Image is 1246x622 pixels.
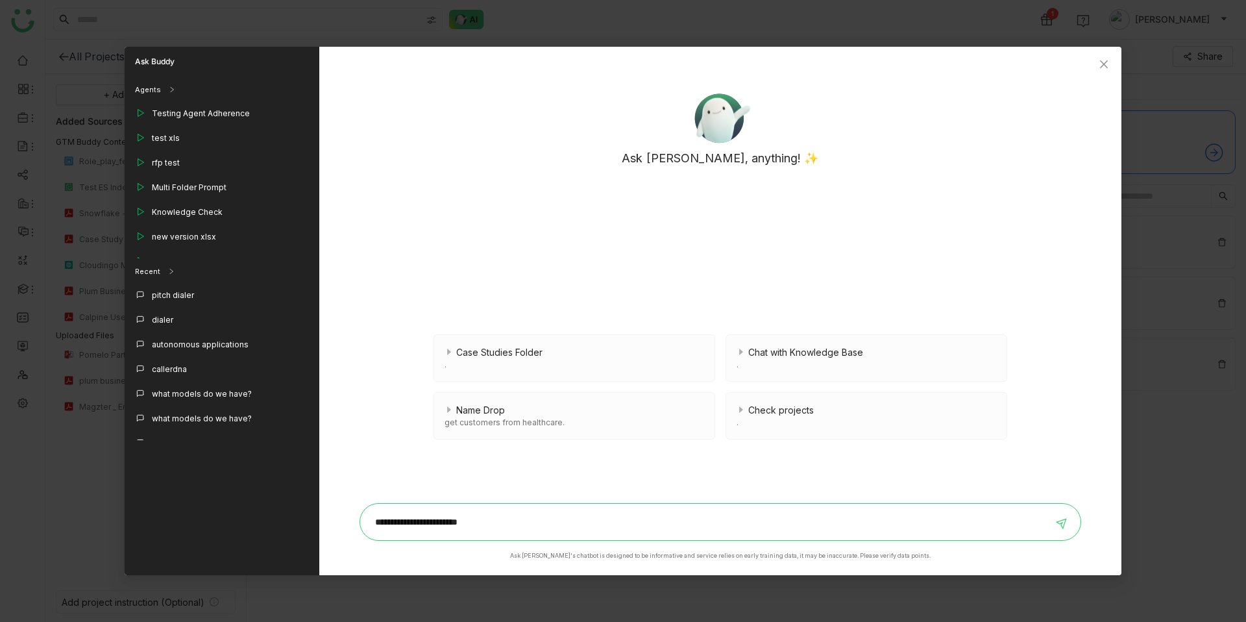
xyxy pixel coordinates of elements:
[135,339,145,349] img: callout.svg
[135,388,145,399] img: callout.svg
[152,413,252,425] div: what models do we have?
[445,417,704,429] div: get customers from healthcare.
[748,345,863,359] span: Chat with Knowledge Base
[737,417,996,429] div: .
[622,149,818,167] p: Ask [PERSON_NAME], anything! ✨
[152,256,214,267] div: Customers Only
[152,157,180,169] div: rfp test
[152,206,223,218] div: Knowledge Check
[687,87,753,149] img: ask-buddy.svg
[152,364,187,375] div: callerdna
[135,84,161,95] div: Agents
[456,403,505,417] span: Name Drop
[125,47,319,77] div: Ask Buddy
[135,206,145,217] img: play_outline.svg
[737,359,996,371] div: .
[152,438,252,449] div: what models do we have?
[135,438,145,448] img: callout.svg
[748,403,814,417] span: Check projects
[135,231,145,242] img: play_outline.svg
[456,345,543,359] span: Case Studies Folder
[152,231,216,243] div: new version xlsx
[1086,47,1121,82] button: Close
[135,364,145,374] img: callout.svg
[152,108,250,119] div: Testing Agent Adherence
[152,132,180,144] div: test xls
[125,77,319,103] div: Agents
[445,359,704,371] div: .
[135,108,145,118] img: play_outline.svg
[135,413,145,423] img: callout.svg
[135,314,145,325] img: callout.svg
[135,256,145,266] img: play_outline.svg
[152,290,194,301] div: pitch dialer
[135,266,160,277] div: Recent
[135,157,145,168] img: play_outline.svg
[152,339,249,351] div: autonomous applications
[152,182,226,193] div: Multi Folder Prompt
[152,314,173,326] div: dialer
[125,258,319,284] div: Recent
[135,290,145,300] img: callout.svg
[152,388,252,400] div: what models do we have?
[510,551,931,560] div: Ask [PERSON_NAME]'s chatbot is designed to be informative and service relies on early training da...
[135,132,145,143] img: play_outline.svg
[135,182,145,192] img: play_outline.svg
